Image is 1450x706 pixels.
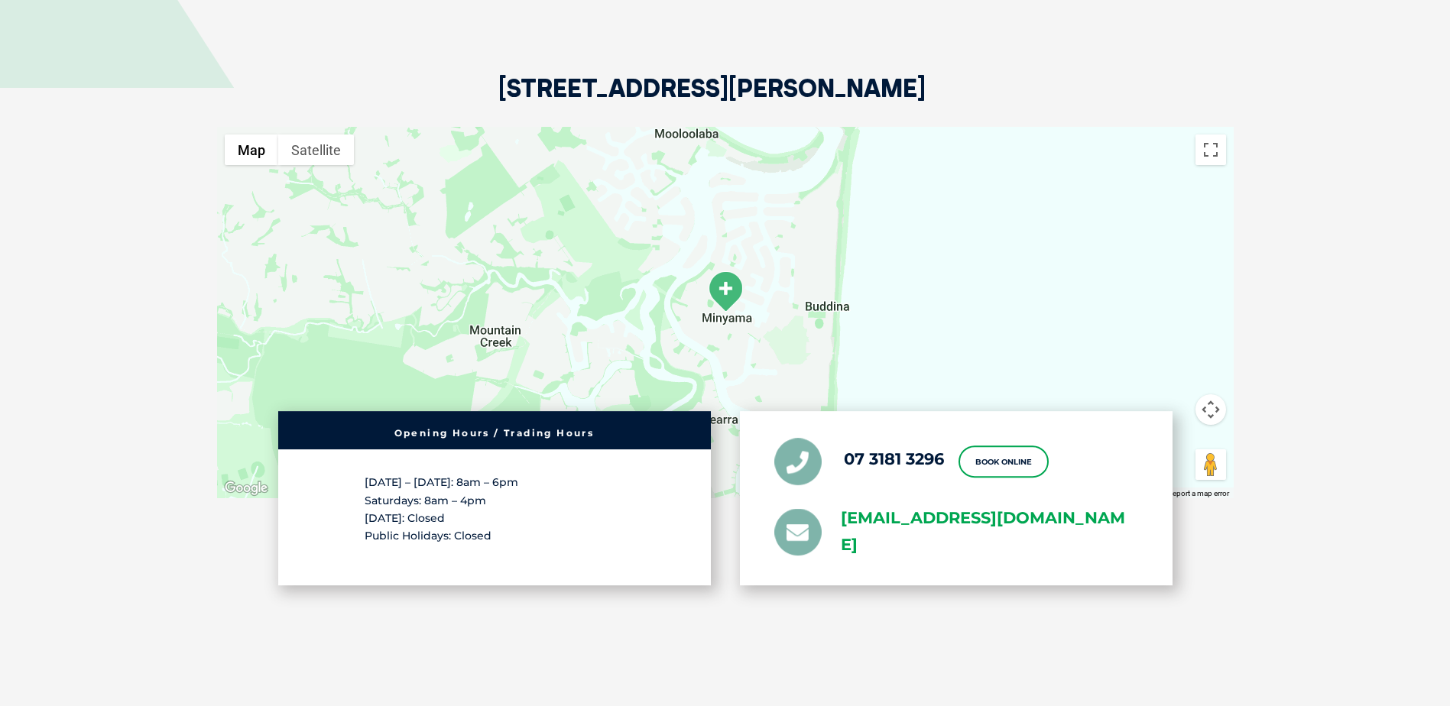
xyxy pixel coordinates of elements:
[278,134,354,165] button: Show satellite imagery
[365,474,624,546] p: [DATE] – [DATE]: 8am – 6pm Saturdays: 8am – 4pm [DATE]: Closed Public Holidays: Closed
[286,429,703,439] h6: Opening Hours / Trading Hours
[1195,134,1226,165] button: Toggle fullscreen view
[841,506,1138,559] a: [EMAIL_ADDRESS][DOMAIN_NAME]
[498,76,926,127] h2: [STREET_ADDRESS][PERSON_NAME]
[1195,394,1226,425] button: Map camera controls
[959,446,1049,478] a: Book Online
[844,449,944,468] a: 07 3181 3296
[225,134,278,165] button: Show street map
